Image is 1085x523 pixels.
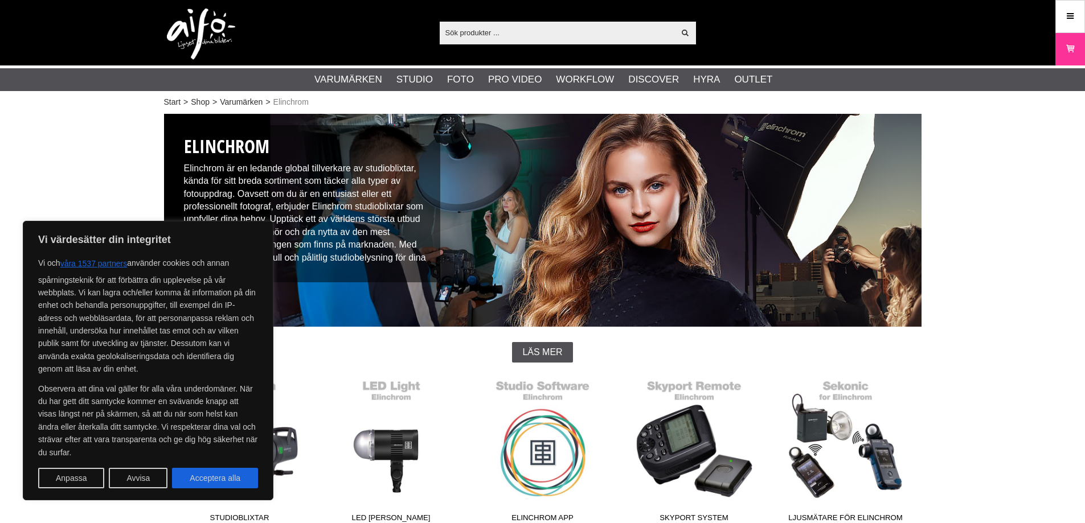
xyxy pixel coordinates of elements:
[693,72,720,87] a: Hyra
[164,114,922,327] img: Elinchrom Studioblixtar
[396,72,433,87] a: Studio
[440,24,675,41] input: Sök produkter ...
[172,468,258,488] button: Acceptera alla
[212,96,217,108] span: >
[522,347,562,357] span: Läs mer
[265,96,270,108] span: >
[628,72,679,87] a: Discover
[556,72,614,87] a: Workflow
[38,382,258,459] p: Observera att dina val gäller för alla våra underdomäner. När du har gett ditt samtycke kommer en...
[109,468,167,488] button: Avvisa
[38,468,104,488] button: Anpassa
[60,253,128,274] button: våra 1537 partners
[184,134,432,159] h1: Elinchrom
[220,96,263,108] a: Varumärken
[164,96,181,108] a: Start
[23,221,273,500] div: Vi värdesätter din integritet
[183,96,188,108] span: >
[314,72,382,87] a: Varumärken
[38,233,258,246] p: Vi värdesätter din integritet
[191,96,210,108] a: Shop
[38,253,258,376] p: Vi och använder cookies och annan spårningsteknik för att förbättra din upplevelse på vår webbpla...
[175,125,441,282] div: Elinchrom är en ledande global tillverkare av studioblixtar, kända för sitt breda sortiment som t...
[273,96,309,108] span: Elinchrom
[447,72,474,87] a: Foto
[734,72,772,87] a: Outlet
[488,72,542,87] a: Pro Video
[167,9,235,60] img: logo.png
